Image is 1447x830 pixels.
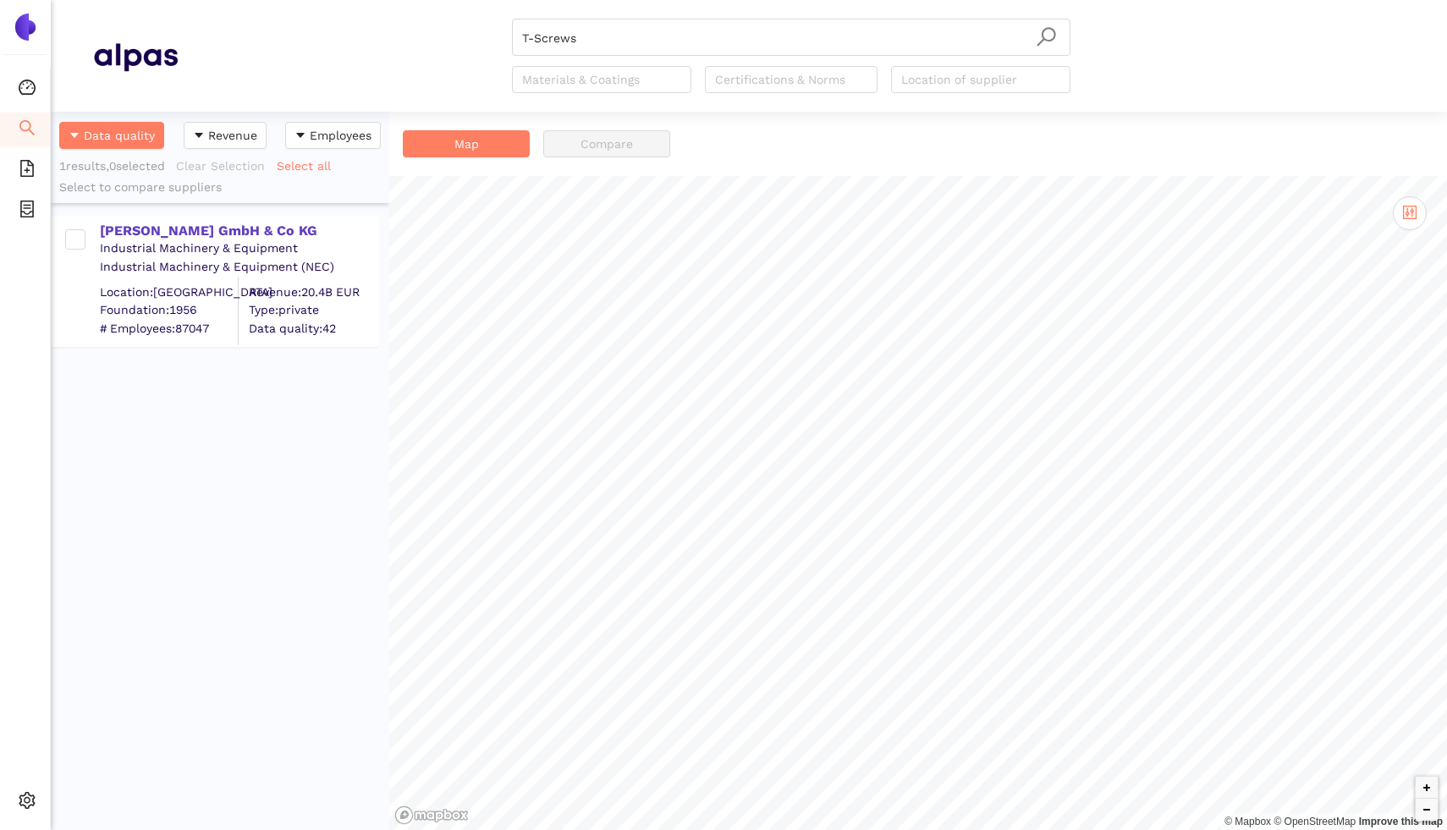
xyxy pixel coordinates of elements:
button: caret-downEmployees [285,122,381,149]
span: Foundation: 1956 [100,302,238,319]
span: caret-down [69,129,80,143]
span: Map [454,135,479,153]
span: Select all [277,157,331,175]
button: Select all [276,152,342,179]
img: Logo [12,14,39,41]
div: Select to compare suppliers [59,179,381,196]
span: Employees [310,126,371,145]
span: caret-down [193,129,205,143]
a: Mapbox logo [394,805,469,825]
div: Location: [GEOGRAPHIC_DATA] [100,283,238,300]
canvas: Map [389,176,1447,830]
span: container [19,195,36,228]
span: Type: private [249,302,377,319]
span: Data quality: 42 [249,320,377,337]
button: caret-downData quality [59,122,164,149]
button: Zoom in [1416,777,1438,799]
span: Data quality [84,126,155,145]
span: file-add [19,154,36,188]
span: search [1036,26,1057,47]
img: Homepage [93,36,178,78]
div: [PERSON_NAME] GmbH & Co KG [100,222,377,240]
span: Revenue [208,126,257,145]
div: Industrial Machinery & Equipment (NEC) [100,259,377,276]
span: # Employees: 87047 [100,320,238,337]
span: dashboard [19,73,36,107]
span: 1 results, 0 selected [59,159,165,173]
button: Map [403,130,530,157]
button: Zoom out [1416,799,1438,821]
span: caret-down [294,129,306,143]
div: Industrial Machinery & Equipment [100,240,377,257]
button: Clear Selection [175,152,276,179]
span: control [1402,205,1417,220]
span: search [19,113,36,147]
div: Revenue: 20.4B EUR [249,283,377,300]
button: caret-downRevenue [184,122,267,149]
span: setting [19,786,36,820]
